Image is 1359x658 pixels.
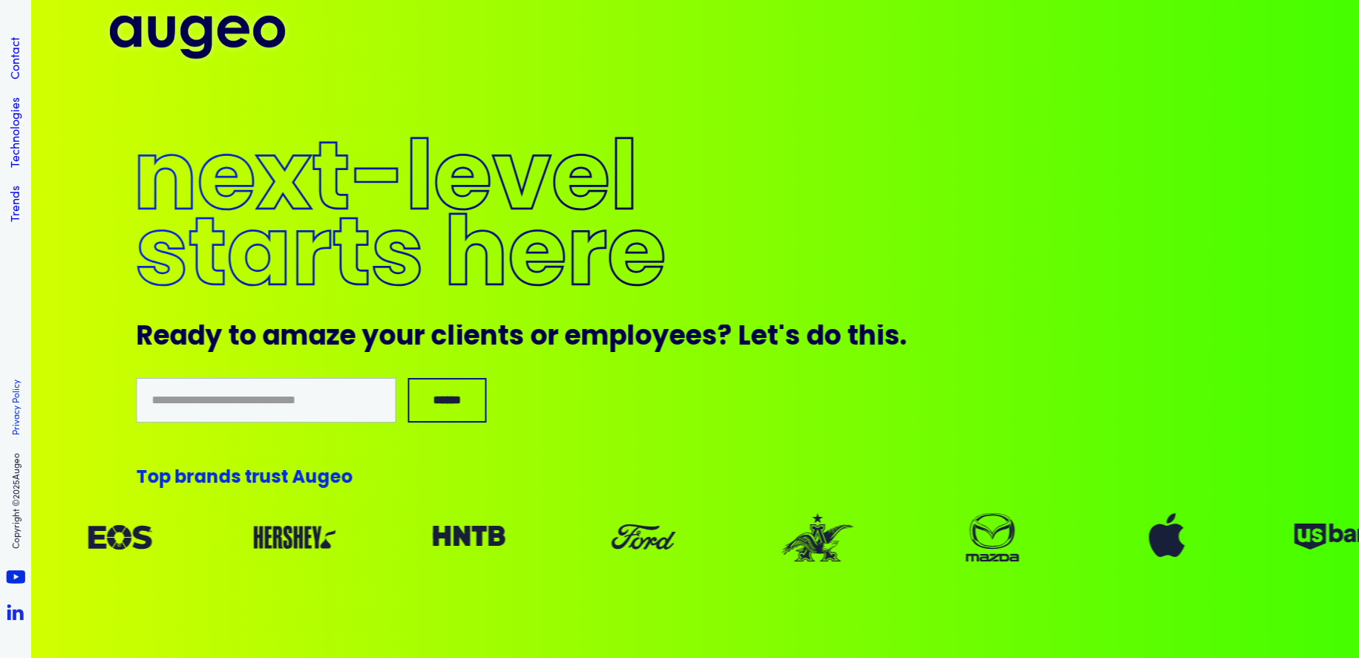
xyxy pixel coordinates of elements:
[847,325,858,352] div: t
[62,513,177,561] div: 12 of 14
[262,325,280,352] div: a
[626,325,635,352] div: l
[101,7,294,68] img: Augeo logo
[884,325,900,352] div: s
[609,325,626,352] div: p
[361,325,379,352] div: y
[685,325,701,352] div: e
[205,325,222,352] div: y
[147,469,159,487] div: o
[280,325,308,352] div: m
[236,513,351,561] div: 13 of 14
[244,469,252,487] div: t
[252,469,259,487] div: r
[218,469,231,487] div: d
[259,469,271,487] div: u
[759,513,874,561] img: Client logo: Anheuser-Busch
[228,325,239,352] div: t
[136,378,1223,429] form: Email Form 2
[479,325,497,352] div: n
[339,325,356,352] div: e
[271,469,281,487] div: s
[206,469,218,487] div: n
[876,325,884,352] div: i
[236,513,351,561] img: Client logo: Hershey
[455,325,463,352] div: i
[580,325,609,352] div: m
[1108,513,1223,561] img: Client logo: Apple
[317,469,330,487] div: g
[136,469,147,487] div: T
[186,469,194,487] div: r
[785,325,800,352] div: s
[530,325,547,352] div: o
[305,469,317,487] div: u
[231,469,240,487] div: s
[447,325,455,352] div: l
[934,513,1049,561] div: 3 of 14
[759,513,874,561] div: 2 of 14
[778,325,785,352] div: '
[738,325,750,352] div: L
[6,97,22,168] a: Technologies
[153,325,169,352] div: e
[652,325,669,352] div: y
[547,325,558,352] div: r
[239,325,256,352] div: o
[281,469,288,487] div: t
[934,513,1049,561] img: Client logo: Mazda
[379,325,396,352] div: o
[750,325,767,352] div: e
[169,325,187,352] div: a
[717,325,732,352] div: ?
[806,325,824,352] div: d
[430,325,447,352] div: c
[62,513,177,561] img: Client logo: EOS
[463,325,479,352] div: e
[900,325,906,352] div: .
[497,325,508,352] div: t
[396,325,413,352] div: u
[136,325,153,352] div: R
[858,325,876,352] div: h
[292,469,305,487] div: A
[187,325,205,352] div: d
[341,469,353,487] div: o
[413,325,425,352] div: r
[10,453,22,549] p: Copyright © Augeo
[10,380,22,435] a: Privacy Policy
[6,37,22,79] a: Contact
[701,325,717,352] div: s
[6,186,22,222] a: Trends
[9,480,22,499] span: 2025
[174,469,186,487] div: b
[330,469,341,487] div: e
[508,325,524,352] div: s
[635,325,652,352] div: o
[410,513,525,561] div: 14 of 14
[194,469,206,487] div: a
[410,513,525,561] img: Client logo: HNTB
[326,325,339,352] div: z
[1108,513,1223,561] div: 4 of 14
[669,325,685,352] div: e
[564,325,580,352] div: e
[308,325,326,352] div: a
[585,513,700,561] img: Client logo: Ford
[767,325,778,352] div: t
[159,469,171,487] div: p
[585,513,700,561] div: 1 of 14
[824,325,841,352] div: o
